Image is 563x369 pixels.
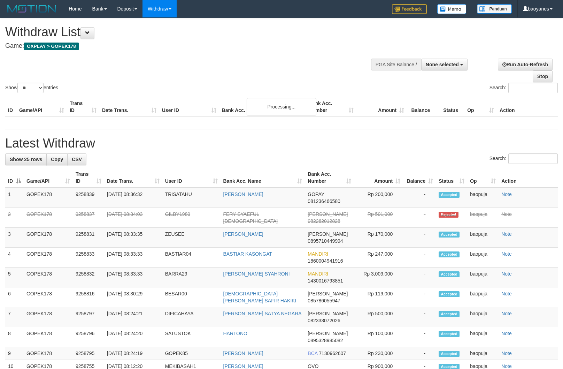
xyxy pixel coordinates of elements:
td: Rp 230,000 [354,347,403,360]
td: - [403,268,436,287]
span: Copy 085786055947 to clipboard [308,298,340,303]
span: [PERSON_NAME] [308,231,348,237]
th: Date Trans.: activate to sort column ascending [104,168,162,188]
td: [DATE] 08:24:21 [104,307,162,327]
a: BASTIAR KASONGAT [223,251,272,257]
th: Status: activate to sort column ascending [436,168,467,188]
span: Accepted [439,331,460,337]
span: BCA [308,351,317,356]
td: - [403,347,436,360]
td: [DATE] 08:33:35 [104,228,162,248]
td: baopuja [467,327,499,347]
span: Accepted [439,271,460,277]
td: 9258839 [73,188,104,208]
span: [PERSON_NAME] [308,211,348,217]
td: BASTIAR04 [162,248,221,268]
th: Amount [356,97,407,117]
td: - [403,287,436,307]
th: ID [5,97,16,117]
td: GOPEK178 [24,307,73,327]
td: [DATE] 08:34:03 [104,208,162,228]
span: [PERSON_NAME] [308,331,348,336]
a: CSV [67,153,86,165]
td: Rp 100,000 [354,327,403,347]
img: panduan.png [477,4,512,14]
button: None selected [421,59,468,70]
td: 1 [5,188,24,208]
h1: Withdraw List [5,25,368,39]
td: GOPEK178 [24,228,73,248]
a: HARTONO [223,331,248,336]
a: [DEMOGRAPHIC_DATA][PERSON_NAME] SAFIR HAKIKI [223,291,296,303]
th: Bank Acc. Number: activate to sort column ascending [305,168,354,188]
td: 9258832 [73,268,104,287]
a: Note [501,191,512,197]
a: Stop [533,70,553,82]
a: [PERSON_NAME] SYAHRONI [223,271,290,277]
td: GOPEK178 [24,208,73,228]
th: Amount: activate to sort column ascending [354,168,403,188]
span: None selected [426,62,459,67]
td: Rp 3,009,000 [354,268,403,287]
th: Op: activate to sort column ascending [467,168,499,188]
td: Rp 170,000 [354,228,403,248]
input: Search: [508,83,558,93]
td: Rp 501,000 [354,208,403,228]
td: 9258833 [73,248,104,268]
span: Rejected [439,212,458,218]
td: GOPEK85 [162,347,221,360]
td: GOPEK178 [24,347,73,360]
td: - [403,327,436,347]
td: 4 [5,248,24,268]
td: Rp 500,000 [354,307,403,327]
td: - [403,228,436,248]
span: MANDIRI [308,251,328,257]
td: baopuja [467,287,499,307]
a: Note [501,351,512,356]
a: Note [501,251,512,257]
td: 6 [5,287,24,307]
td: BARRA29 [162,268,221,287]
img: Button%20Memo.svg [437,4,466,14]
input: Search: [508,153,558,164]
a: Note [501,271,512,277]
td: [DATE] 08:30:29 [104,287,162,307]
td: Rp 247,000 [354,248,403,268]
th: Op [464,97,497,117]
span: Copy 082333072026 to clipboard [308,318,340,323]
span: Copy 0895710449994 to clipboard [308,238,343,244]
span: GOPAY [308,191,324,197]
img: MOTION_logo.png [5,3,58,14]
a: [PERSON_NAME] [223,231,263,237]
span: Accepted [439,311,460,317]
span: MANDIRI [308,271,328,277]
td: baopuja [467,208,499,228]
td: 9258797 [73,307,104,327]
label: Search: [489,83,558,93]
td: ZEUSEE [162,228,221,248]
td: SATUSTOK [162,327,221,347]
td: 9258831 [73,228,104,248]
h1: Latest Withdraw [5,136,558,150]
th: Action [497,97,558,117]
td: 9258796 [73,327,104,347]
td: - [403,248,436,268]
th: Bank Acc. Name: activate to sort column ascending [221,168,305,188]
td: baopuja [467,307,499,327]
span: Accepted [439,251,460,257]
a: [PERSON_NAME] SATYA NEGARA [223,311,302,316]
span: Accepted [439,351,460,357]
td: baopuja [467,188,499,208]
td: baopuja [467,268,499,287]
span: [PERSON_NAME] [308,291,348,296]
td: 9258837 [73,208,104,228]
label: Search: [489,153,558,164]
span: Copy [51,157,63,162]
td: [DATE] 08:24:20 [104,327,162,347]
a: Show 25 rows [5,153,47,165]
td: 2 [5,208,24,228]
th: Trans ID: activate to sort column ascending [73,168,104,188]
td: [DATE] 08:36:32 [104,188,162,208]
a: Note [501,311,512,316]
th: Game/API [16,97,67,117]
